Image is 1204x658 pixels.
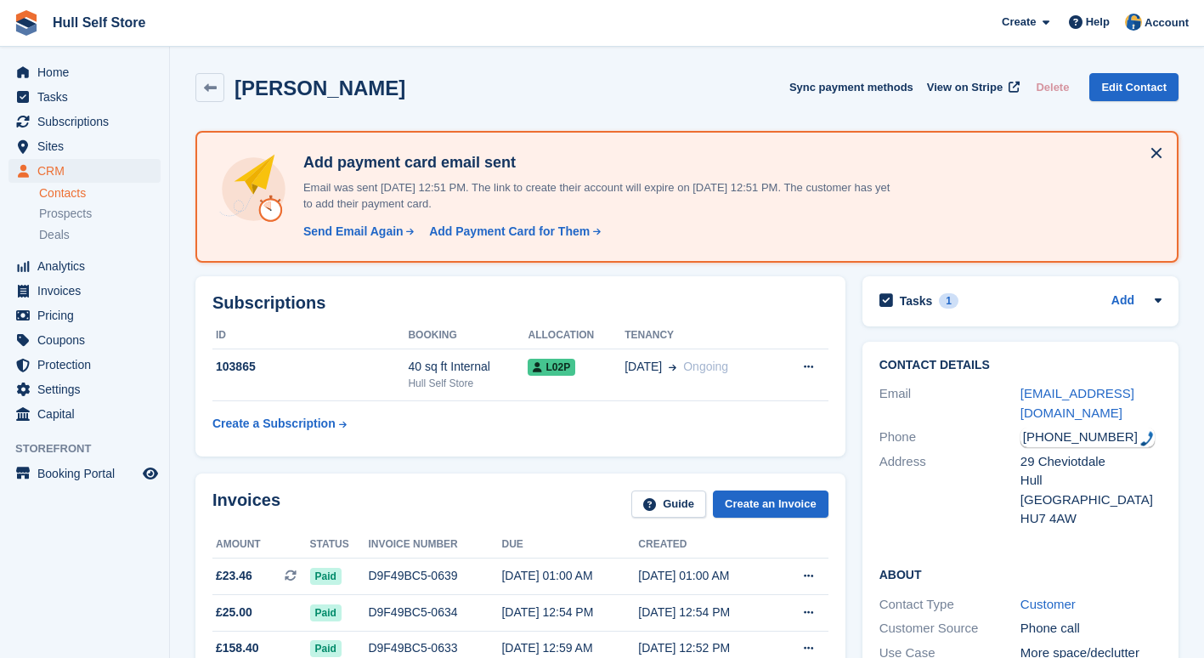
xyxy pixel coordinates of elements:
[368,639,501,657] div: D9F49BC5-0633
[501,639,638,657] div: [DATE] 12:59 AM
[39,185,161,201] a: Contacts
[8,60,161,84] a: menu
[39,205,161,223] a: Prospects
[8,402,161,426] a: menu
[8,110,161,133] a: menu
[1020,386,1134,420] a: [EMAIL_ADDRESS][DOMAIN_NAME]
[408,358,528,376] div: 40 sq ft Internal
[37,110,139,133] span: Subscriptions
[879,595,1020,615] div: Contact Type
[939,293,958,309] div: 1
[1089,73,1179,101] a: Edit Contact
[8,159,161,183] a: menu
[1145,14,1189,31] span: Account
[1020,597,1076,611] a: Customer
[297,153,891,173] h4: Add payment card email sent
[15,440,169,457] span: Storefront
[429,223,590,241] div: Add Payment Card for Them
[8,254,161,278] a: menu
[422,223,602,241] a: Add Payment Card for Them
[37,279,139,303] span: Invoices
[37,303,139,327] span: Pricing
[46,9,152,37] a: Hull Self Store
[1020,491,1162,510] div: [GEOGRAPHIC_DATA]
[218,153,290,225] img: add-payment-card-4dbda4983b697a7845d177d07a5d71e8a16f1ec00487972de202a45f1e8132f5.svg
[1020,471,1162,491] div: Hull
[212,415,336,433] div: Create a Subscription
[8,462,161,485] a: menu
[8,134,161,158] a: menu
[501,567,638,585] div: [DATE] 01:00 AM
[37,353,139,377] span: Protection
[1020,509,1162,529] div: HU7 4AW
[235,77,405,99] h2: [PERSON_NAME]
[638,531,775,559] th: Created
[1020,452,1162,472] div: 29 Cheviotdale
[37,60,139,84] span: Home
[212,408,347,440] a: Create a Subscription
[368,531,501,559] th: Invoice number
[140,463,161,484] a: Preview store
[1086,14,1110,31] span: Help
[920,73,1023,101] a: View on Stripe
[501,604,638,621] div: [DATE] 12:54 PM
[37,159,139,183] span: CRM
[501,531,638,559] th: Due
[37,402,139,426] span: Capital
[879,452,1020,529] div: Address
[1140,431,1154,446] img: hfpfyWBK5wQHBAGPgDf9c6qAYOxxMAAAAASUVORK5CYII=
[713,491,828,519] a: Create an Invoice
[1020,428,1155,447] div: Call: +447774018949
[368,604,501,621] div: D9F49BC5-0634
[310,640,342,657] span: Paid
[879,384,1020,423] div: Email
[39,226,161,244] a: Deals
[216,567,252,585] span: £23.46
[1002,14,1036,31] span: Create
[408,322,528,349] th: Booking
[37,377,139,401] span: Settings
[1029,73,1076,101] button: Delete
[37,85,139,109] span: Tasks
[8,377,161,401] a: menu
[303,223,404,241] div: Send Email Again
[625,322,776,349] th: Tenancy
[900,293,933,309] h2: Tasks
[8,353,161,377] a: menu
[216,639,259,657] span: £158.40
[310,604,342,621] span: Paid
[1111,292,1134,311] a: Add
[638,604,775,621] div: [DATE] 12:54 PM
[310,568,342,585] span: Paid
[212,531,310,559] th: Amount
[927,79,1003,96] span: View on Stripe
[879,428,1020,447] div: Phone
[528,359,575,376] span: L02P
[8,279,161,303] a: menu
[8,85,161,109] a: menu
[39,227,70,243] span: Deals
[8,328,161,352] a: menu
[368,567,501,585] div: D9F49BC5-0639
[625,358,662,376] span: [DATE]
[638,639,775,657] div: [DATE] 12:52 PM
[1125,14,1142,31] img: Hull Self Store
[879,565,1162,582] h2: About
[297,179,891,213] p: Email was sent [DATE] 12:51 PM. The link to create their account will expire on [DATE] 12:51 PM. ...
[879,359,1162,372] h2: Contact Details
[408,376,528,391] div: Hull Self Store
[212,358,408,376] div: 103865
[216,604,252,621] span: £25.00
[212,322,408,349] th: ID
[37,462,139,485] span: Booking Portal
[631,491,706,519] a: Guide
[789,73,913,101] button: Sync payment methods
[14,10,39,36] img: stora-icon-8386f47178a22dfd0bd8f6a31ec36ba5ce8667c1dd55bd0f319d3a0aa187defe.svg
[683,360,728,373] span: Ongoing
[310,531,369,559] th: Status
[528,322,625,349] th: Allocation
[212,491,280,519] h2: Invoices
[39,206,92,222] span: Prospects
[37,254,139,278] span: Analytics
[37,134,139,158] span: Sites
